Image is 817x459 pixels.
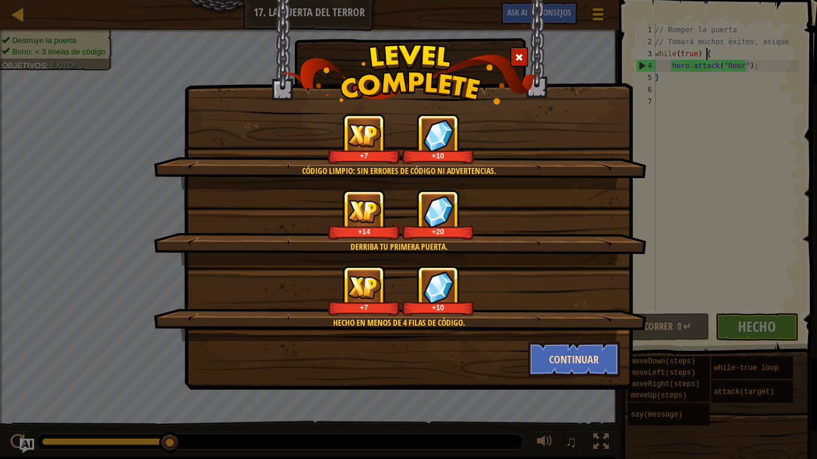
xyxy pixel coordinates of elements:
img: reward_icon_xp.png [347,124,381,147]
div: +20 [404,227,472,236]
img: reward_icon_xp.png [347,276,381,299]
img: level_complete.png [281,44,537,105]
div: +7 [330,303,398,312]
button: Continuar [528,341,621,377]
img: reward_icon_gems.png [423,119,454,152]
div: Derriba tu primera puerta. [211,241,588,253]
div: +14 [330,227,398,236]
img: reward_icon_xp.png [347,200,381,223]
div: +10 [404,303,472,312]
img: reward_icon_gems.png [423,271,454,304]
div: Hecho en menos de 4 filas de código. [211,317,588,329]
div: +10 [404,151,472,160]
div: +7 [330,151,398,160]
div: Código limpio: sin errores de código ni advertencias. [211,165,588,177]
img: reward_icon_gems.png [423,195,454,228]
